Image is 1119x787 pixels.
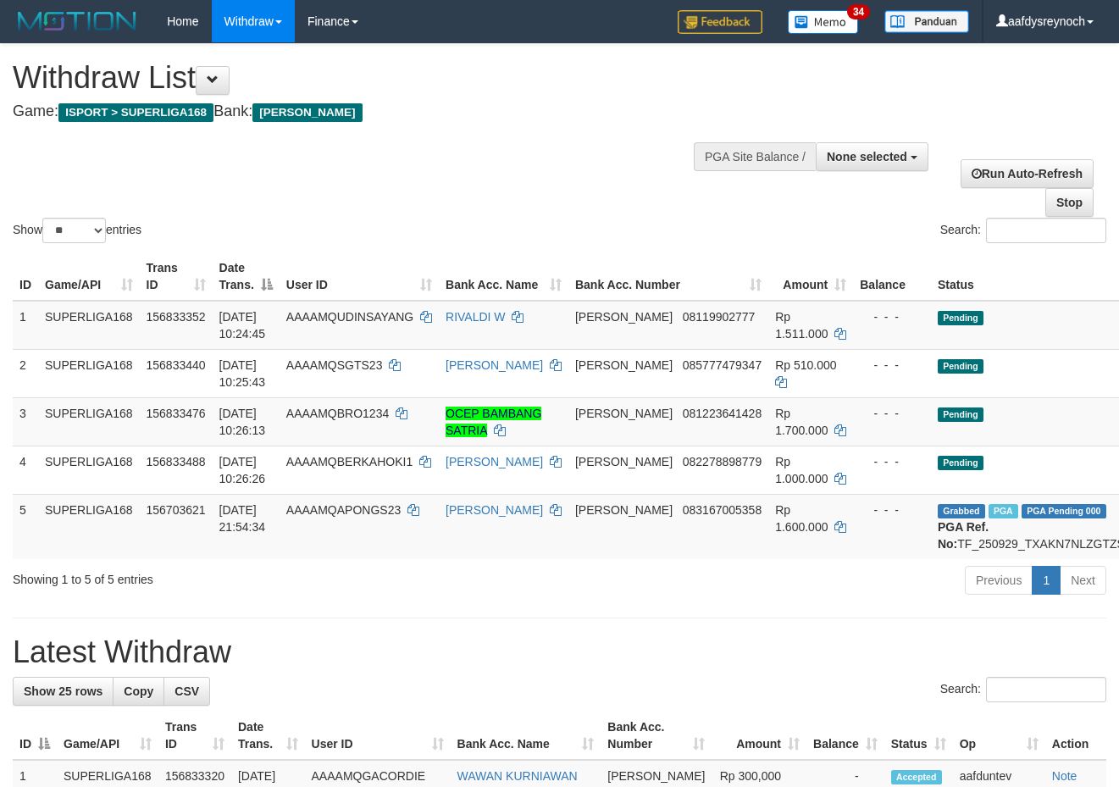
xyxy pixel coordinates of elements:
[451,712,601,760] th: Bank Acc. Name: activate to sort column ascending
[174,684,199,698] span: CSV
[953,712,1045,760] th: Op: activate to sort column ascending
[38,397,140,446] td: SUPERLIGA168
[24,684,102,698] span: Show 25 rows
[13,349,38,397] td: 2
[305,712,451,760] th: User ID: activate to sort column ascending
[683,358,762,372] span: Copy 085777479347 to clipboard
[575,358,673,372] span: [PERSON_NAME]
[678,10,762,34] img: Feedback.jpg
[286,407,389,420] span: AAAAMQBRO1234
[575,407,673,420] span: [PERSON_NAME]
[13,103,729,120] h4: Game: Bank:
[1052,769,1077,783] a: Note
[13,397,38,446] td: 3
[13,712,57,760] th: ID: activate to sort column descending
[13,61,729,95] h1: Withdraw List
[860,502,924,518] div: - - -
[788,10,859,34] img: Button%20Memo.svg
[1045,712,1106,760] th: Action
[607,769,705,783] span: [PERSON_NAME]
[775,310,828,341] span: Rp 1.511.000
[147,358,206,372] span: 156833440
[58,103,213,122] span: ISPORT > SUPERLIGA168
[683,455,762,468] span: Copy 082278898779 to clipboard
[286,455,413,468] span: AAAAMQBERKAHOKI1
[13,635,1106,669] h1: Latest Withdraw
[147,503,206,517] span: 156703621
[219,407,266,437] span: [DATE] 10:26:13
[775,407,828,437] span: Rp 1.700.000
[219,503,266,534] span: [DATE] 21:54:34
[938,311,983,325] span: Pending
[446,407,541,437] a: OCEP BAMBANG SATRIA
[38,301,140,350] td: SUPERLIGA168
[13,218,141,243] label: Show entries
[847,4,870,19] span: 34
[986,218,1106,243] input: Search:
[13,446,38,494] td: 4
[884,10,969,33] img: panduan.png
[13,301,38,350] td: 1
[1032,566,1061,595] a: 1
[38,252,140,301] th: Game/API: activate to sort column ascending
[938,520,989,551] b: PGA Ref. No:
[13,8,141,34] img: MOTION_logo.png
[147,455,206,468] span: 156833488
[446,310,506,324] a: RIVALDI W
[575,503,673,517] span: [PERSON_NAME]
[219,310,266,341] span: [DATE] 10:24:45
[860,453,924,470] div: - - -
[827,150,907,163] span: None selected
[1060,566,1106,595] a: Next
[13,677,114,706] a: Show 25 rows
[42,218,106,243] select: Showentries
[113,677,164,706] a: Copy
[989,504,1018,518] span: Marked by aafchhiseyha
[158,712,231,760] th: Trans ID: activate to sort column ascending
[712,712,806,760] th: Amount: activate to sort column ascending
[986,677,1106,702] input: Search:
[683,407,762,420] span: Copy 081223641428 to clipboard
[775,503,828,534] span: Rp 1.600.000
[147,310,206,324] span: 156833352
[940,677,1106,702] label: Search:
[1022,504,1106,518] span: PGA Pending
[439,252,568,301] th: Bank Acc. Name: activate to sort column ascending
[124,684,153,698] span: Copy
[775,455,828,485] span: Rp 1.000.000
[13,564,453,588] div: Showing 1 to 5 of 5 entries
[252,103,362,122] span: [PERSON_NAME]
[938,504,985,518] span: Grabbed
[1045,188,1094,217] a: Stop
[446,455,543,468] a: [PERSON_NAME]
[961,159,1094,188] a: Run Auto-Refresh
[140,252,213,301] th: Trans ID: activate to sort column ascending
[683,503,762,517] span: Copy 083167005358 to clipboard
[13,252,38,301] th: ID
[286,503,401,517] span: AAAAMQAPONGS23
[457,769,578,783] a: WAWAN KURNIAWAN
[213,252,280,301] th: Date Trans.: activate to sort column descending
[938,359,983,374] span: Pending
[601,712,712,760] th: Bank Acc. Number: activate to sort column ascending
[57,712,158,760] th: Game/API: activate to sort column ascending
[13,494,38,559] td: 5
[806,712,884,760] th: Balance: activate to sort column ascending
[575,455,673,468] span: [PERSON_NAME]
[940,218,1106,243] label: Search:
[163,677,210,706] a: CSV
[683,310,756,324] span: Copy 08119902777 to clipboard
[860,308,924,325] div: - - -
[568,252,768,301] th: Bank Acc. Number: activate to sort column ascending
[938,456,983,470] span: Pending
[768,252,853,301] th: Amount: activate to sort column ascending
[280,252,439,301] th: User ID: activate to sort column ascending
[446,503,543,517] a: [PERSON_NAME]
[860,405,924,422] div: - - -
[219,358,266,389] span: [DATE] 10:25:43
[219,455,266,485] span: [DATE] 10:26:26
[853,252,931,301] th: Balance
[816,142,928,171] button: None selected
[891,770,942,784] span: Accepted
[775,358,836,372] span: Rp 510.000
